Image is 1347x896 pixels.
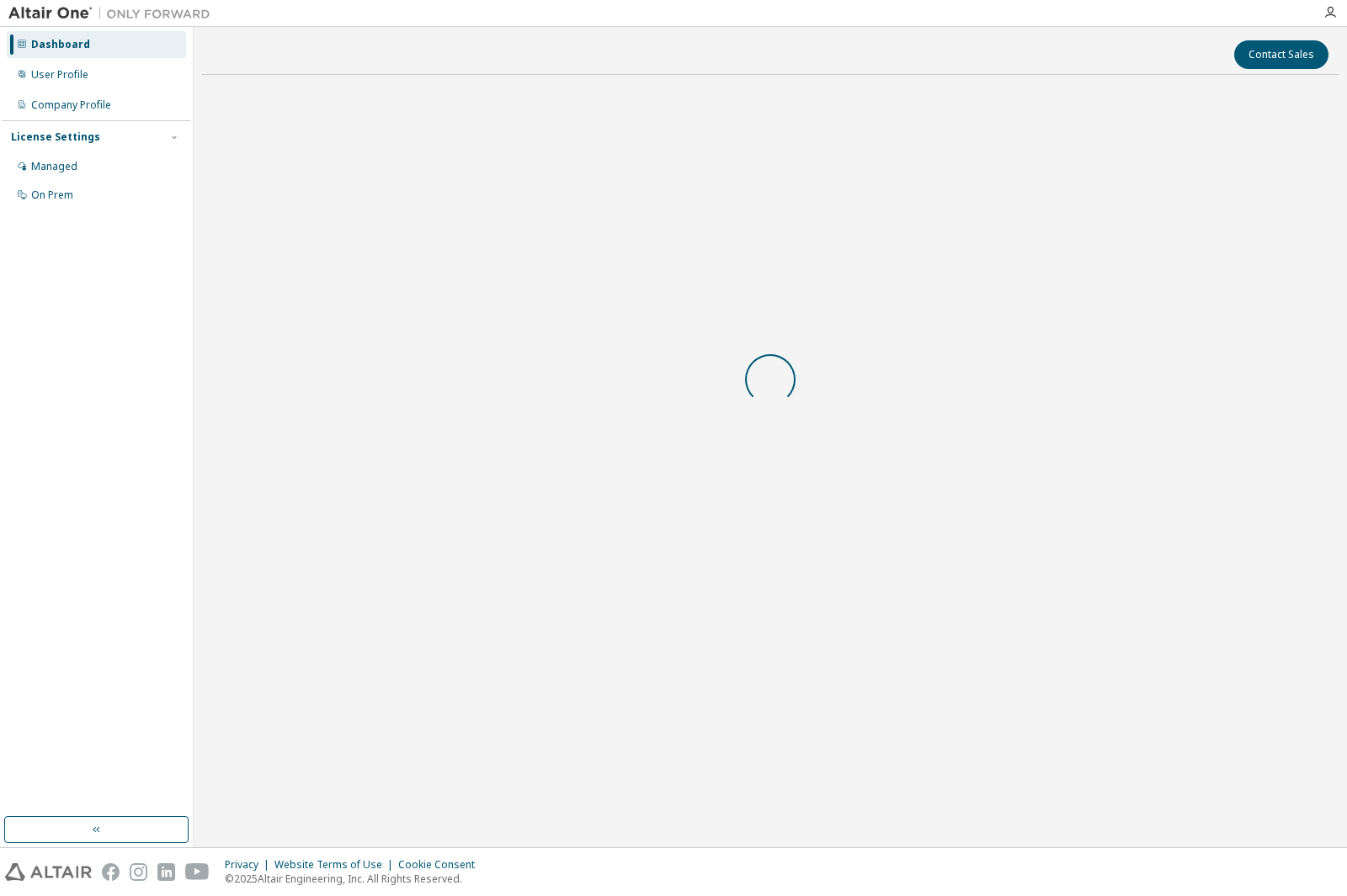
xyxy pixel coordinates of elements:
img: linkedin.svg [157,863,175,881]
p: © 2025 Altair Engineering, Inc. All Rights Reserved. [225,872,485,886]
div: Company Profile [31,98,111,112]
img: instagram.svg [130,863,147,881]
img: Altair One [8,5,219,22]
div: Website Terms of Use [274,858,398,872]
div: Dashboard [31,38,90,51]
img: altair_logo.svg [5,863,92,881]
img: facebook.svg [102,863,120,881]
div: Managed [31,160,77,173]
div: On Prem [31,188,73,202]
div: License Settings [11,130,100,144]
div: Privacy [225,858,274,872]
div: Cookie Consent [398,858,485,872]
button: Contact Sales [1234,40,1328,69]
img: youtube.svg [185,863,210,881]
div: User Profile [31,68,88,82]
